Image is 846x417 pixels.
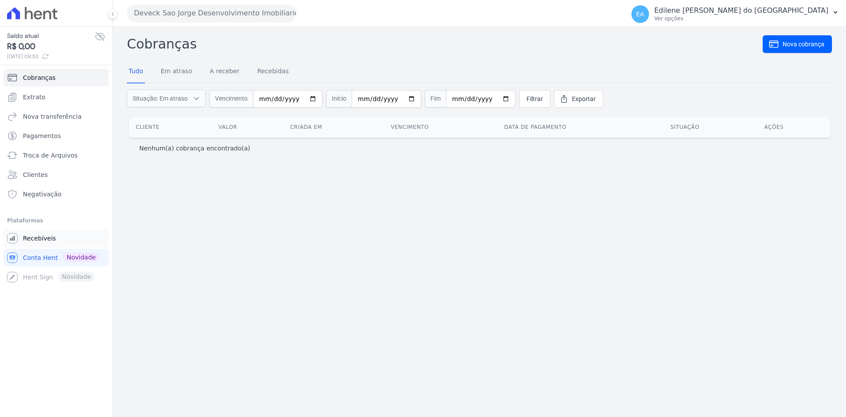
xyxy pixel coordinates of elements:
[4,88,109,106] a: Extrato
[326,90,352,108] span: Início
[23,93,45,101] span: Extrato
[23,253,58,262] span: Conta Hent
[4,249,109,267] a: Conta Hent Novidade
[783,40,824,49] span: Nova cobrança
[7,215,105,226] div: Plataformas
[4,127,109,145] a: Pagamentos
[208,60,241,83] a: A receber
[211,116,283,138] th: Valor
[4,147,109,164] a: Troca de Arquivos
[63,252,99,262] span: Novidade
[23,234,56,243] span: Recebíveis
[129,116,211,138] th: Cliente
[4,166,109,184] a: Clientes
[425,90,446,108] span: Fim
[763,35,832,53] a: Nova cobrança
[663,116,757,138] th: Situação
[256,60,291,83] a: Recebidas
[283,116,383,138] th: Criada em
[572,94,596,103] span: Exportar
[497,116,663,138] th: Data de pagamento
[127,90,206,107] button: Situação: Em atraso
[23,151,78,160] span: Troca de Arquivos
[127,34,763,54] h2: Cobranças
[554,90,603,108] a: Exportar
[139,144,250,153] p: Nenhum(a) cobrança encontrado(a)
[654,6,828,15] p: Edilene [PERSON_NAME] do [GEOGRAPHIC_DATA]
[159,60,194,83] a: Em atraso
[127,4,296,22] button: Deveck Sao Jorge Desenvolvimento Imobiliario SPE LTDA
[527,94,543,103] span: Filtrar
[757,116,830,138] th: Ações
[624,2,846,26] button: EA Edilene [PERSON_NAME] do [GEOGRAPHIC_DATA] Ver opções
[23,131,61,140] span: Pagamentos
[4,229,109,247] a: Recebíveis
[133,94,188,103] span: Situação: Em atraso
[7,69,105,286] nav: Sidebar
[7,31,95,41] span: Saldo atual
[4,185,109,203] a: Negativação
[654,15,828,22] p: Ver opções
[4,108,109,125] a: Nova transferência
[23,190,62,199] span: Negativação
[519,90,550,108] a: Filtrar
[127,60,145,83] a: Tudo
[7,53,95,60] span: [DATE] 09:53
[384,116,497,138] th: Vencimento
[23,170,48,179] span: Clientes
[209,90,253,108] span: Vencimento
[636,11,644,17] span: EA
[23,112,82,121] span: Nova transferência
[7,41,95,53] span: R$ 0,00
[23,73,56,82] span: Cobranças
[4,69,109,86] a: Cobranças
